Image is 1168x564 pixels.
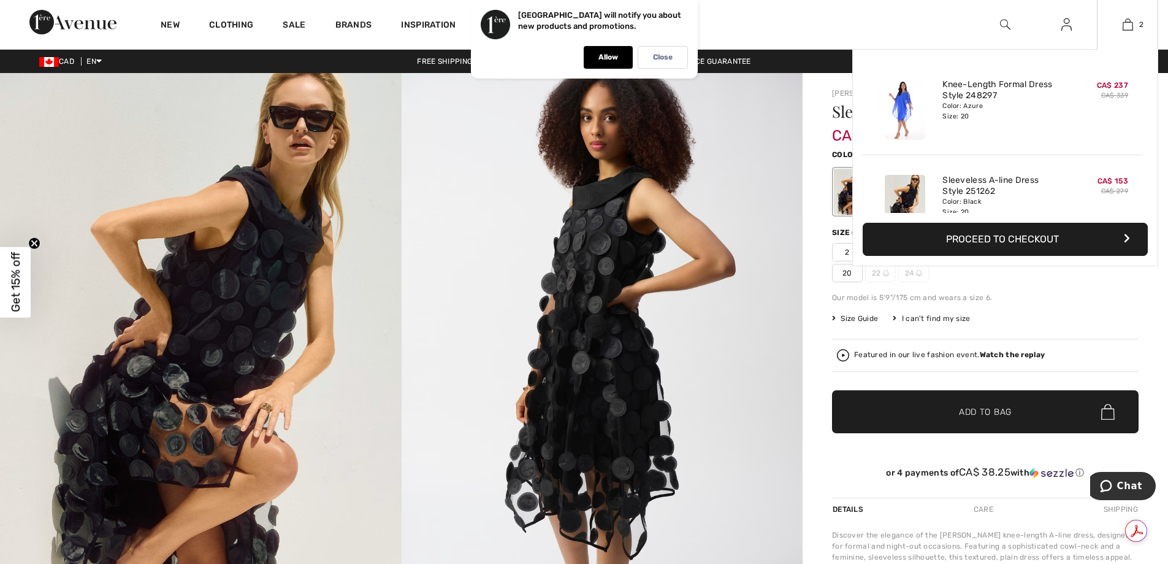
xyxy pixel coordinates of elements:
span: 20 [832,264,863,282]
span: Color: [832,150,861,159]
div: Details [832,498,866,520]
a: Lowest Price Guarantee [642,57,761,66]
s: CA$ 339 [1101,91,1128,99]
div: Care [963,498,1004,520]
a: Clothing [209,20,253,33]
div: Featured in our live fashion event. [854,351,1045,359]
a: New [161,20,180,33]
button: Close teaser [28,237,40,249]
span: Inspiration [401,20,456,33]
h1: Sleeveless A-line Dress Style 251262 [832,104,1088,120]
img: Bag.svg [1101,404,1115,420]
div: Size ([GEOGRAPHIC_DATA]/[GEOGRAPHIC_DATA]): [832,227,1037,238]
p: Allow [598,53,618,62]
span: CA$ 38.25 [959,466,1010,478]
img: ring-m.svg [916,270,922,276]
div: Color: Black Size: 20 [942,197,1063,217]
span: 24 [898,264,929,282]
a: Sleeveless A-line Dress Style 251262 [942,175,1063,197]
img: Canadian Dollar [39,57,59,67]
div: Our model is 5'9"/175 cm and wears a size 6. [832,292,1139,303]
a: Sign In [1052,17,1082,33]
span: 22 [865,264,896,282]
span: Size Guide [832,313,878,324]
img: 1ère Avenue [29,10,116,34]
div: or 4 payments of with [832,466,1139,479]
span: Add to Bag [959,406,1012,419]
span: CA$ 153 [832,115,889,144]
span: 2 [832,243,863,261]
button: Add to Bag [832,390,1139,433]
img: search the website [1000,17,1010,32]
img: Sleeveless A-line Dress Style 251262 [885,175,925,236]
p: [GEOGRAPHIC_DATA] will notify you about new products and promotions. [518,10,681,31]
a: [PERSON_NAME] [832,89,893,98]
a: Sale [283,20,305,33]
iframe: Opens a widget where you can chat to one of our agents [1090,472,1156,503]
span: EN [86,57,102,66]
div: I can't find my size [893,313,970,324]
a: Free shipping on orders over $99 [407,57,563,66]
img: Knee-Length Formal Dress Style 248297 [885,79,925,140]
img: My Bag [1123,17,1133,32]
span: CA$ 153 [1097,177,1128,185]
a: Knee-Length Formal Dress Style 248297 [942,79,1063,101]
span: CA$ 237 [1097,81,1128,90]
img: Sezzle [1029,468,1074,479]
strong: Watch the replay [980,350,1045,359]
a: Brands [335,20,372,33]
s: CA$ 279 [1101,187,1128,195]
img: ring-m.svg [883,270,889,276]
span: CAD [39,57,79,66]
span: 2 [1139,19,1143,30]
div: or 4 payments ofCA$ 38.25withSezzle Click to learn more about Sezzle [832,466,1139,483]
div: Black [834,169,866,215]
img: Watch the replay [837,349,849,361]
div: Shipping [1101,498,1139,520]
span: Get 15% off [9,252,23,312]
a: 2 [1097,17,1158,32]
p: Close [653,53,673,62]
button: Proceed to Checkout [863,223,1148,256]
div: Color: Azure Size: 20 [942,101,1063,121]
img: My Info [1061,17,1072,32]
